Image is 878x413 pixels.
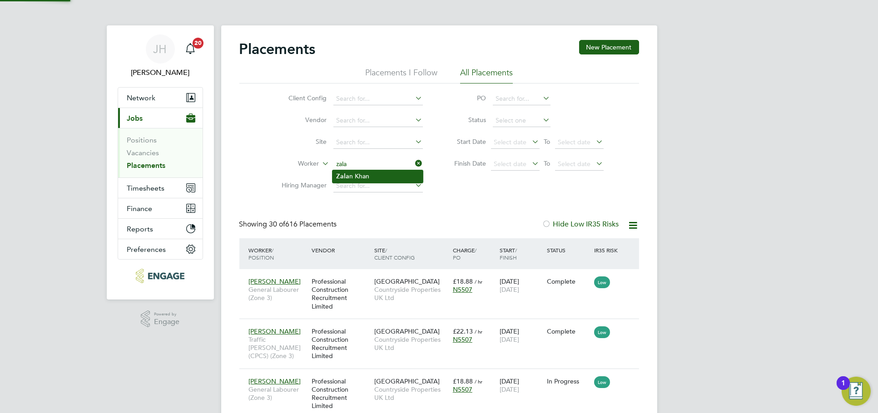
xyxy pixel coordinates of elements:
div: IR35 Risk [592,242,623,258]
div: Site [372,242,451,265]
input: Search for... [333,158,423,171]
span: Countryside Properties UK Ltd [374,285,448,302]
span: Engage [154,318,179,326]
span: / hr [475,278,482,285]
span: N5507 [453,385,472,393]
div: Showing [239,220,339,229]
input: Search for... [333,136,423,149]
a: 20 [181,34,199,64]
span: £18.88 [453,277,473,285]
span: Network [127,93,156,102]
span: Select date [558,138,591,146]
span: [PERSON_NAME] [249,327,301,335]
span: [GEOGRAPHIC_DATA] [374,377,440,385]
span: Select date [494,160,527,168]
a: Positions [127,136,157,144]
button: Jobs [118,108,203,128]
span: To [541,157,553,169]
span: £22.13 [453,327,473,335]
label: Hiring Manager [275,181,327,189]
a: JH[PERSON_NAME] [118,34,203,78]
span: / Client Config [374,246,415,261]
span: Low [594,276,610,288]
span: Timesheets [127,184,165,192]
a: Go to home page [118,269,203,283]
span: Finance [127,204,153,213]
label: Vendor [275,116,327,124]
span: £18.88 [453,377,473,385]
div: Complete [547,277,590,285]
input: Search for... [493,93,551,105]
label: PO [446,94,486,102]
span: Reports [127,225,154,233]
span: / Position [249,246,274,261]
span: Powered by [154,310,179,318]
button: Timesheets [118,178,203,198]
button: Network [118,88,203,108]
input: Search for... [333,114,423,127]
nav: Main navigation [107,25,214,300]
label: Start Date [446,138,486,146]
span: / hr [475,378,482,385]
span: 30 of [269,220,286,229]
span: / PO [453,246,476,261]
a: [PERSON_NAME]Traffic [PERSON_NAME] (CPCS) (Zone 3)Professional Construction Recruitment Limited[G... [247,322,639,330]
span: N5507 [453,335,472,344]
div: Jobs [118,128,203,177]
span: N5507 [453,285,472,294]
li: n Khan [332,170,423,182]
a: Vacancies [127,148,159,157]
input: Select one [493,114,551,127]
span: Low [594,326,610,338]
span: JH [154,43,167,55]
span: Jess Hogan [118,67,203,78]
span: [PERSON_NAME] [249,377,301,385]
input: Search for... [333,93,423,105]
div: Worker [247,242,309,265]
a: Powered byEngage [141,310,179,328]
span: Low [594,376,610,388]
span: 20 [193,38,203,49]
button: Reports [118,219,203,239]
div: Complete [547,327,590,335]
li: All Placements [460,67,513,84]
div: Professional Construction Recruitment Limited [309,323,372,365]
label: Status [446,116,486,124]
label: Site [275,138,327,146]
span: [DATE] [500,285,519,294]
span: To [541,136,553,147]
span: General Labourer (Zone 3) [249,285,307,302]
div: Vendor [309,242,372,258]
span: / hr [475,328,482,335]
button: Open Resource Center, 1 new notification [842,377,871,406]
b: Zala [336,172,349,180]
span: 616 Placements [269,220,337,229]
span: Countryside Properties UK Ltd [374,385,448,402]
span: Countryside Properties UK Ltd [374,335,448,352]
span: [DATE] [500,385,519,393]
input: Search for... [333,180,423,192]
li: Placements I Follow [365,67,437,84]
span: / Finish [500,246,517,261]
span: [GEOGRAPHIC_DATA] [374,277,440,285]
div: [DATE] [497,273,545,298]
span: General Labourer (Zone 3) [249,385,307,402]
label: Hide Low IR35 Risks [542,220,619,229]
span: Preferences [127,245,166,254]
div: [DATE] [497,323,545,348]
label: Finish Date [446,159,486,167]
img: pcrnet-logo-retina.png [136,269,184,283]
span: Traffic [PERSON_NAME] (CPCS) (Zone 3) [249,335,307,360]
div: 1 [841,383,845,395]
label: Client Config [275,94,327,102]
span: [DATE] [500,335,519,344]
div: In Progress [547,377,590,385]
a: [PERSON_NAME]General Labourer (Zone 3)Professional Construction Recruitment Limited[GEOGRAPHIC_DA... [247,372,639,380]
button: New Placement [579,40,639,54]
span: Select date [558,160,591,168]
button: Finance [118,198,203,218]
a: [PERSON_NAME]General Labourer (Zone 3)Professional Construction Recruitment Limited[GEOGRAPHIC_DA... [247,272,639,280]
div: [DATE] [497,373,545,398]
label: Worker [267,159,319,168]
div: Start [497,242,545,265]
